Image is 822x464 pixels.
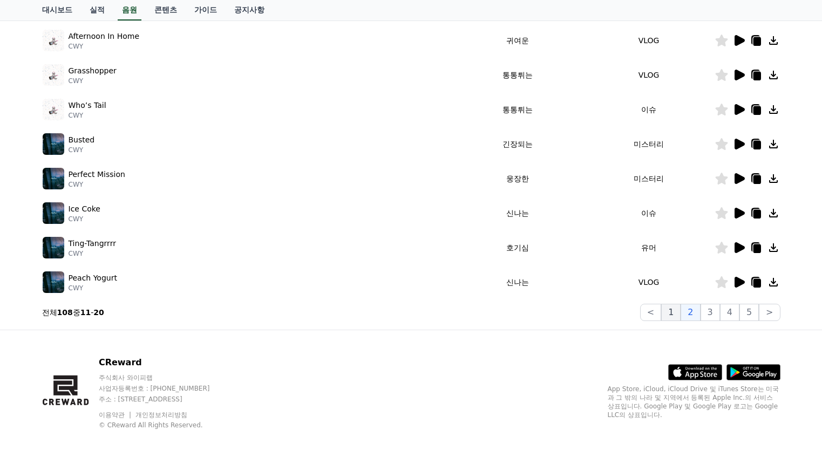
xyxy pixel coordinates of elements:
[759,304,780,321] button: >
[43,99,64,120] img: music
[135,411,187,419] a: 개인정보처리방침
[452,196,583,230] td: 신나는
[452,161,583,196] td: 웅장한
[43,271,64,293] img: music
[452,230,583,265] td: 호기심
[69,42,140,51] p: CWY
[583,196,715,230] td: 이슈
[661,304,681,321] button: 1
[99,356,230,369] p: CReward
[452,265,583,299] td: 신나는
[583,127,715,161] td: 미스터리
[452,127,583,161] td: 긴장되는
[69,238,116,249] p: Ting-Tangrrrr
[583,58,715,92] td: VLOG
[69,169,125,180] p: Perfect Mission
[69,249,116,258] p: CWY
[99,421,230,429] p: © CReward All Rights Reserved.
[43,237,64,258] img: music
[583,23,715,58] td: VLOG
[43,30,64,51] img: music
[640,304,661,321] button: <
[701,304,720,321] button: 3
[99,411,133,419] a: 이용약관
[93,308,104,317] strong: 20
[583,230,715,265] td: 유머
[583,161,715,196] td: 미스터리
[69,203,100,215] p: Ice Coke
[583,265,715,299] td: VLOG
[69,272,117,284] p: Peach Yogurt
[43,133,64,155] img: music
[69,215,100,223] p: CWY
[681,304,700,321] button: 2
[69,77,117,85] p: CWY
[69,134,95,146] p: Busted
[452,23,583,58] td: 귀여운
[57,308,73,317] strong: 108
[99,395,230,404] p: 주소 : [STREET_ADDRESS]
[69,111,106,120] p: CWY
[42,307,104,318] p: 전체 중 -
[452,58,583,92] td: 통통튀는
[99,384,230,393] p: 사업자등록번호 : [PHONE_NUMBER]
[69,146,95,154] p: CWY
[69,65,117,77] p: Grasshopper
[80,308,91,317] strong: 11
[99,373,230,382] p: 주식회사 와이피랩
[608,385,780,419] p: App Store, iCloud, iCloud Drive 및 iTunes Store는 미국과 그 밖의 나라 및 지역에서 등록된 Apple Inc.의 서비스 상표입니다. Goo...
[69,284,117,292] p: CWY
[43,168,64,189] img: music
[739,304,759,321] button: 5
[43,64,64,86] img: music
[583,92,715,127] td: 이슈
[69,180,125,189] p: CWY
[720,304,739,321] button: 4
[69,31,140,42] p: Afternoon In Home
[452,92,583,127] td: 통통튀는
[43,202,64,224] img: music
[69,100,106,111] p: Who’s Tail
